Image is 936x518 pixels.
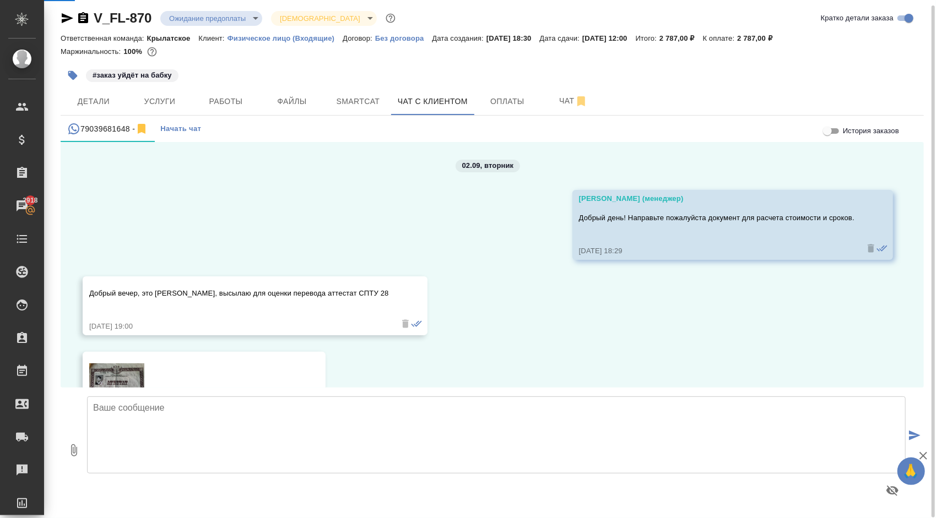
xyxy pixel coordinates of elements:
[135,122,148,135] svg: Отписаться
[398,95,468,108] span: Чат с клиентом
[155,116,207,142] button: Начать чат
[579,193,854,204] div: [PERSON_NAME] (менеджер)
[486,34,540,42] p: [DATE] 18:30
[133,95,186,108] span: Услуги
[61,12,74,25] button: Скопировать ссылку для ЯМессенджера
[145,45,159,59] button: 0.00 RUB;
[85,70,180,79] span: заказ уйдёт на бабку
[61,47,123,56] p: Маржинальность:
[89,321,389,332] div: [DATE] 19:00
[383,11,398,25] button: Доп статусы указывают на важность/срочность заказа
[89,288,389,299] p: Добрый вечер, это [PERSON_NAME], высылаю для оценки перевода аттестат СПТУ 28
[67,122,148,136] div: 79039681648 (Варенко Наталья) - (undefined)
[271,11,376,26] div: Ожидание предоплаты
[821,13,894,24] span: Кратко детали заказа
[902,460,921,483] span: 🙏
[575,95,588,108] svg: Отписаться
[198,34,227,42] p: Клиент:
[61,34,147,42] p: Ответственная команда:
[843,126,899,137] span: История заказов
[432,34,486,42] p: Дата создания:
[659,34,703,42] p: 2 787,00 ₽
[332,95,385,108] span: Smartcat
[579,246,854,257] div: [DATE] 18:29
[67,95,120,108] span: Детали
[89,363,144,437] img: Thumbnail
[703,34,738,42] p: К оплате:
[199,95,252,108] span: Работы
[228,33,343,42] a: Физическое лицо (Входящие)
[160,123,201,135] span: Начать чат
[61,63,85,88] button: Добавить тэг
[123,47,145,56] p: 100%
[61,116,924,142] div: simple tabs example
[375,33,432,42] a: Без договора
[879,477,906,504] button: Предпросмотр
[343,34,375,42] p: Договор:
[547,94,600,108] span: Чат
[582,34,636,42] p: [DATE] 12:00
[16,195,44,206] span: 2918
[147,34,199,42] p: Крылатское
[228,34,343,42] p: Физическое лицо (Входящие)
[277,14,363,23] button: [DEMOGRAPHIC_DATA]
[737,34,781,42] p: 2 787,00 ₽
[897,457,925,485] button: 🙏
[3,192,41,220] a: 2918
[166,14,249,23] button: Ожидание предоплаты
[77,12,90,25] button: Скопировать ссылку
[579,212,854,223] p: Добрый день! Направьте пожалуйста документ для расчета стоимости и сроков.
[94,10,152,25] a: V_FL-870
[462,160,514,171] p: 02.09, вторник
[636,34,659,42] p: Итого:
[266,95,318,108] span: Файлы
[481,95,534,108] span: Оплаты
[375,34,432,42] p: Без договора
[540,34,582,42] p: Дата сдачи:
[93,70,172,81] p: #заказ уйдёт на бабку
[160,11,262,26] div: Ожидание предоплаты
